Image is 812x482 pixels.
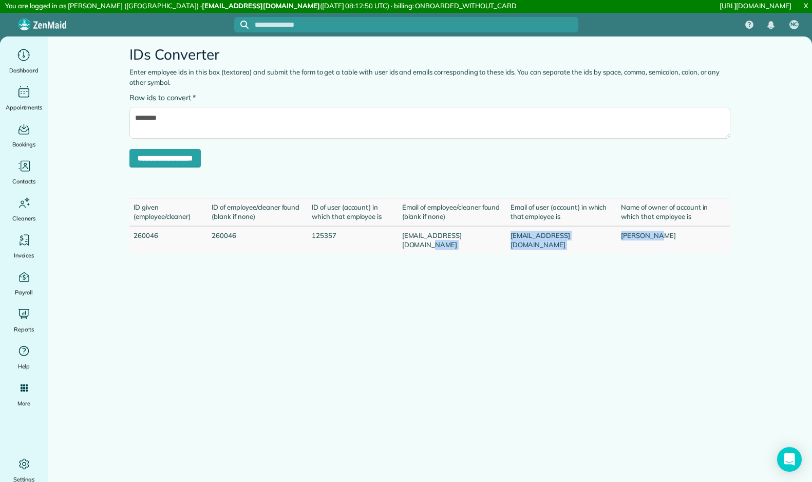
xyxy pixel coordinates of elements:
span: Cleaners [12,213,35,224]
a: Dashboard [4,47,44,76]
td: 260046 [129,226,207,254]
td: [PERSON_NAME] [617,226,730,254]
div: Open Intercom Messenger [777,447,802,472]
span: Bookings [12,139,36,150]
label: Raw ids to convert [129,92,196,103]
span: More [17,398,30,409]
a: Reports [4,306,44,335]
a: Appointments [4,84,44,113]
td: ID given (employee/cleaner) [129,198,207,226]
td: Email of user (account) in which that employee is [506,198,617,226]
button: Focus search [234,21,249,29]
td: [EMAIL_ADDRESS][DOMAIN_NAME] [398,226,506,254]
strong: [EMAIL_ADDRESS][DOMAIN_NAME] [202,2,320,10]
span: Appointments [6,102,43,113]
span: Contacts [12,176,35,187]
span: NC [790,21,798,29]
h2: IDs Converter [129,47,730,63]
a: Payroll [4,269,44,298]
span: Dashboard [9,65,39,76]
span: Help [18,361,30,372]
td: ID of user (account) in which that employee is [308,198,398,226]
a: Invoices [4,232,44,261]
nav: Main [737,13,812,36]
td: Email of employee/cleaner found (blank if none) [398,198,506,226]
span: Reports [14,324,34,335]
td: 260046 [207,226,308,254]
td: 125357 [308,226,398,254]
a: Bookings [4,121,44,150]
svg: Focus search [240,21,249,29]
td: [EMAIL_ADDRESS][DOMAIN_NAME] [506,226,617,254]
div: Notifications [760,14,782,36]
a: Help [4,343,44,372]
p: Enter employee ids in this box (textarea) and submit the form to get a table with user ids and em... [129,67,730,87]
a: [URL][DOMAIN_NAME] [720,2,791,10]
td: ID of employee/cleaner found (blank if none) [207,198,308,226]
span: Invoices [14,250,34,261]
a: Cleaners [4,195,44,224]
td: Name of owner of account in which that employee is [617,198,730,226]
a: Contacts [4,158,44,187]
span: Payroll [15,287,33,298]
